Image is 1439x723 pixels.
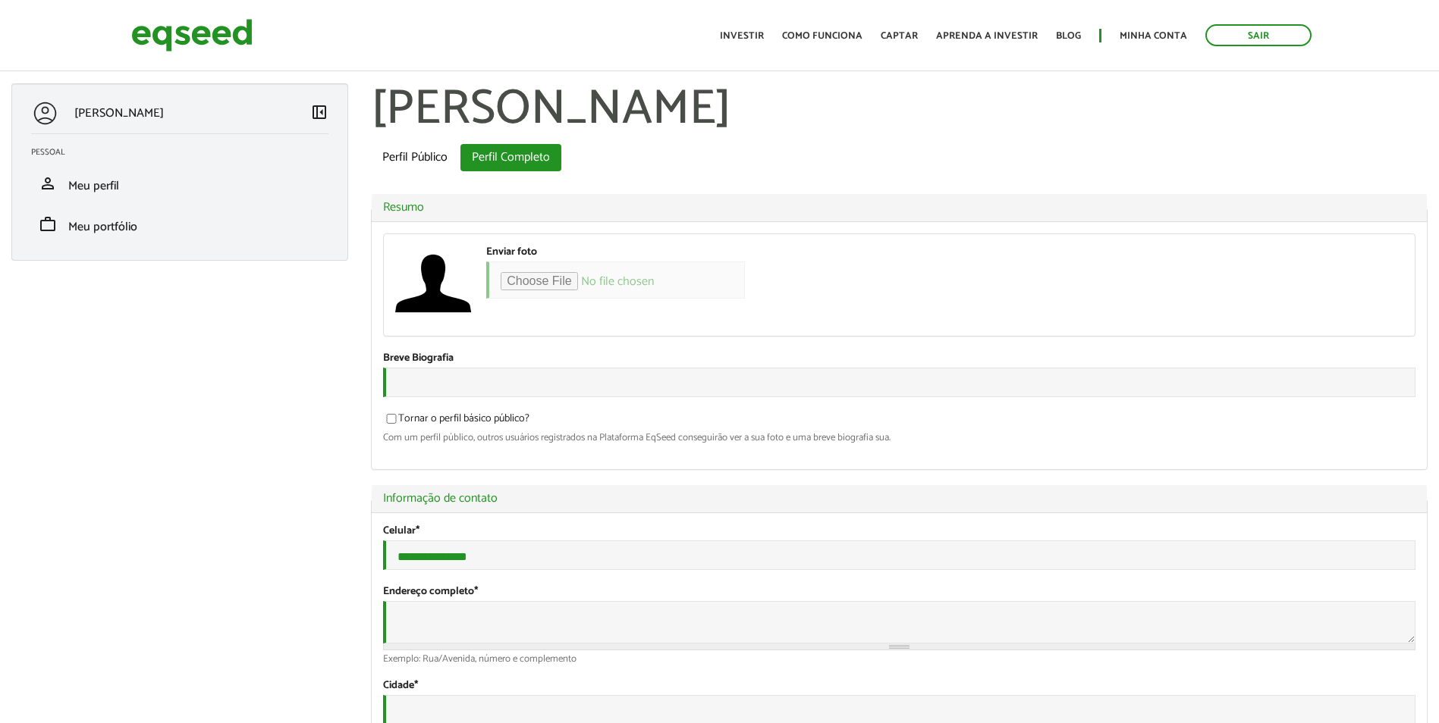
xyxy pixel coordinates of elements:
a: Sair [1205,24,1312,46]
label: Celular [383,526,419,537]
a: Captar [881,31,918,41]
span: person [39,174,57,192]
label: Endereço completo [383,587,478,597]
span: work [39,215,57,233]
span: Meu portfólio [68,217,137,237]
label: Enviar foto [486,247,537,258]
a: Perfil Completo [460,144,561,171]
a: workMeu portfólio [31,215,328,233]
span: Este campo é obrigatório. [416,522,419,540]
div: Com um perfil público, outros usuários registrados na Plataforma EqSeed conseguirão ver a sua fot... [383,433,1415,443]
div: Exemplo: Rua/Avenida, número e complemento [383,654,1415,664]
img: EqSeed [131,15,253,55]
span: Este campo é obrigatório. [474,583,478,600]
label: Breve Biografia [383,353,454,364]
a: Colapsar menu [310,103,328,124]
a: Investir [720,31,764,41]
span: Este campo é obrigatório. [414,677,418,694]
label: Tornar o perfil básico público? [383,414,529,429]
span: Meu perfil [68,176,119,196]
a: Minha conta [1120,31,1187,41]
label: Cidade [383,681,418,691]
a: Ver perfil do usuário. [395,246,471,321]
span: left_panel_close [310,103,328,121]
h2: Pessoal [31,148,340,157]
p: [PERSON_NAME] [74,106,164,121]
a: personMeu perfil [31,174,328,192]
input: Tornar o perfil básico público? [378,414,405,424]
a: Perfil Público [371,144,459,171]
h1: [PERSON_NAME] [371,83,1428,136]
a: Informação de contato [383,493,1415,505]
a: Resumo [383,202,1415,214]
a: Blog [1056,31,1081,41]
li: Meu portfólio [20,204,340,245]
a: Aprenda a investir [936,31,1038,41]
img: Foto de José Everaldo da Silva [395,246,471,321]
a: Como funciona [782,31,862,41]
li: Meu perfil [20,163,340,204]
